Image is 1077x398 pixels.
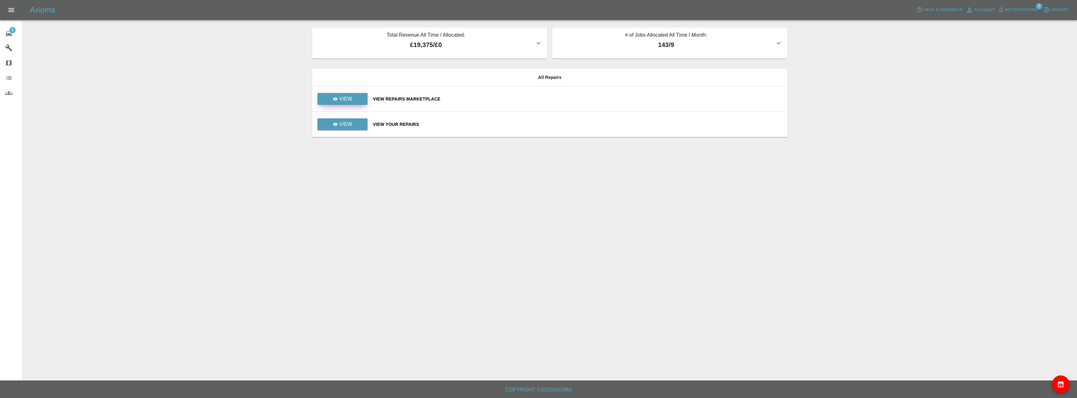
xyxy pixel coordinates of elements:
[1052,375,1069,393] button: availability
[373,96,782,102] a: View Repairs Marketplace
[317,31,535,40] p: Total Revenue All Time / Allocated:
[1042,5,1069,15] button: Logout
[312,28,547,59] button: Total Revenue All Time / Allocated:£19,375/£0
[923,6,962,13] span: Help & Feedback
[317,93,368,105] a: View
[974,7,995,14] span: Account
[1005,6,1038,13] span: Notifications
[4,3,19,18] button: Open drawer
[339,95,352,103] p: View
[1036,3,1042,9] span: 7
[9,27,16,33] span: 5
[1050,6,1068,13] span: Logout
[997,5,1039,15] button: Notifications
[552,28,787,59] button: # of Jobs Allocated All Time / Month:143/9
[317,40,535,49] p: £19,375 / £0
[373,121,782,127] a: View Your Repairs
[317,118,368,130] a: View
[557,40,775,49] p: 143 / 9
[557,31,775,40] p: # of Jobs Allocated All Time / Month:
[30,5,55,15] h5: Axioma
[5,385,1072,394] h6: Copyright © 2025 Axioma
[915,5,964,15] button: Help & Feedback
[317,121,368,127] a: View
[964,5,997,15] a: Account
[317,96,368,101] a: View
[312,69,787,86] th: All Repairs
[339,121,352,128] p: View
